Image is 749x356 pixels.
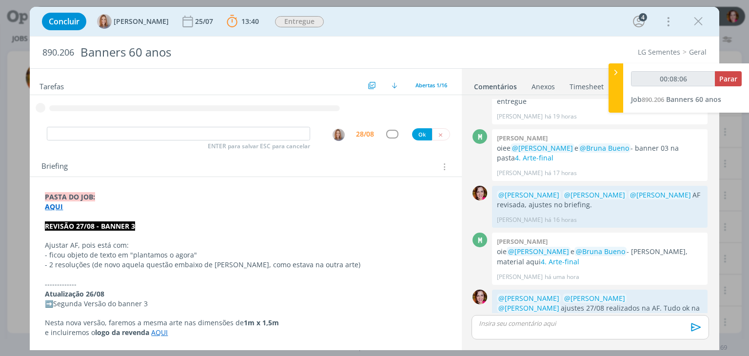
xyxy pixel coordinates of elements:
[415,81,447,89] span: Abertas 1/16
[639,13,647,21] div: 4
[498,303,559,313] span: @[PERSON_NAME]
[631,14,647,29] button: 4
[473,290,487,304] img: B
[576,247,625,256] span: @Bruna Bueno
[512,143,573,153] span: @[PERSON_NAME]
[473,233,487,247] div: M
[208,142,310,150] span: ENTER para salvar ESC para cancelar
[332,128,345,141] button: A
[497,237,548,246] b: [PERSON_NAME]
[473,129,487,144] div: M
[45,202,63,211] a: AQUI
[497,169,543,178] p: [PERSON_NAME]
[356,131,374,138] div: 28/08
[497,247,703,267] p: oie e - [PERSON_NAME], material aqui
[151,328,168,337] a: AQUI
[498,190,559,199] span: @[PERSON_NAME]
[41,160,68,173] span: Briefing
[97,14,169,29] button: A[PERSON_NAME]
[515,153,553,162] a: 4. Arte-final
[39,79,64,91] span: Tarefas
[473,186,487,200] img: B
[49,18,79,25] span: Concluir
[275,16,324,28] button: Entregue
[498,294,559,303] span: @[PERSON_NAME]
[497,273,543,281] p: [PERSON_NAME]
[497,143,703,163] p: oiee e - banner 03 na pasta
[45,250,446,260] p: - ficou objeto de texto em "plantamos o agora"
[392,82,397,88] img: arrow-down.svg
[508,247,569,256] span: @[PERSON_NAME]
[224,14,261,29] button: 13:40
[497,190,703,210] p: AF revisada, ajustes no briefing.
[545,216,577,224] span: há 16 horas
[45,240,446,250] p: Ajustar AF, pois está com:
[497,134,548,142] b: [PERSON_NAME]
[45,192,95,201] strong: PASTA DO JOB:
[473,78,517,92] a: Comentários
[497,294,703,323] p: ajustes 27/08 realizados na AF. Tudo ok na pasta .
[497,97,703,106] p: entregue
[42,13,86,30] button: Concluir
[545,273,579,281] span: há uma hora
[638,47,680,57] a: LG Sementes
[195,18,215,25] div: 25/07
[719,74,737,83] span: Parar
[333,129,345,141] img: A
[241,17,259,26] span: 13:40
[715,71,742,86] button: Parar
[545,169,577,178] span: há 17 horas
[45,328,446,337] p: e incluiremos o
[689,47,707,57] a: Geral
[95,328,149,337] strong: logo da revenda
[630,190,691,199] span: @[PERSON_NAME]
[412,128,432,140] button: Ok
[541,257,579,266] a: 4. Arte-final
[45,318,446,328] p: Nesta nova versão, faremos a mesma arte nas dimensões de
[76,40,426,64] div: Banners 60 anos
[45,260,446,270] p: - 2 resoluções (de novo aquela questão embaixo de [PERSON_NAME], como estava na outra arte)
[569,78,604,92] a: Timesheet
[532,82,555,92] div: Anexos
[114,18,169,25] span: [PERSON_NAME]
[244,318,279,327] strong: 1m x 1,5m
[564,190,625,199] span: @[PERSON_NAME]
[45,221,135,231] strong: REVISÃO 27/08 - BANNER 3
[497,216,543,224] p: [PERSON_NAME]
[45,289,104,298] strong: Atualização 26/08
[497,112,543,121] p: [PERSON_NAME]
[564,294,625,303] span: @[PERSON_NAME]
[30,7,719,350] div: dialog
[631,95,721,104] a: Job890.206Banners 60 anos
[45,279,446,289] p: -------------
[545,112,577,121] span: há 19 horas
[275,16,324,27] span: Entregue
[666,95,721,104] span: Banners 60 anos
[45,299,446,309] p: ➡️Segunda Versão do banner 3
[642,95,664,104] span: 890.206
[42,47,74,58] span: 890.206
[580,143,629,153] span: @Bruna Bueno
[97,14,112,29] img: A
